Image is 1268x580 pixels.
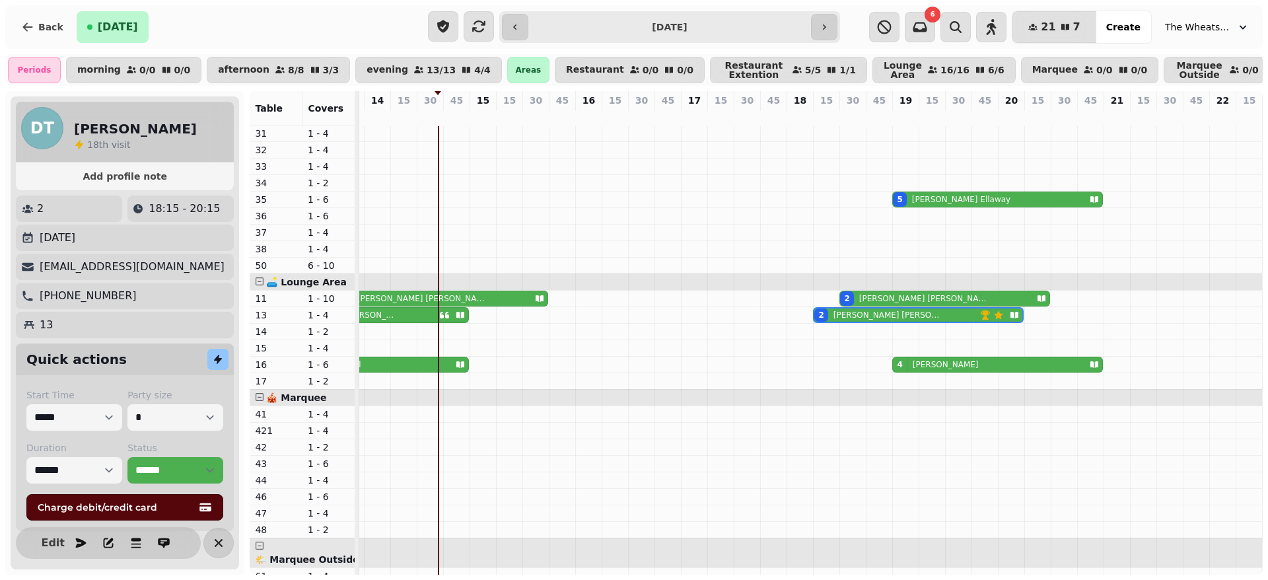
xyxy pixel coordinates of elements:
[884,61,922,79] p: Lounge Area
[530,94,542,107] p: 30
[255,292,297,305] p: 11
[308,375,350,388] p: 1 - 2
[530,110,541,123] p: 0
[255,490,297,503] p: 46
[87,139,99,150] span: 18
[207,57,350,83] button: afternoon8/83/3
[139,65,156,75] p: 0 / 0
[1032,94,1044,107] p: 15
[26,388,122,402] label: Start Time
[255,507,297,520] p: 47
[37,201,44,217] p: 2
[40,288,137,304] p: [PHONE_NUMBER]
[255,226,297,239] p: 37
[566,65,624,75] p: Restaurant
[98,22,138,32] span: [DATE]
[266,392,326,403] span: 🎪 Marquee
[308,507,350,520] p: 1 - 4
[308,209,350,223] p: 1 - 6
[38,503,196,512] span: Charge debit/credit card
[255,523,297,536] p: 48
[1138,110,1148,123] p: 0
[30,120,54,136] span: DT
[504,110,514,123] p: 0
[1059,110,1069,123] p: 0
[255,193,297,206] p: 35
[26,494,223,521] button: Charge debit/credit card
[127,388,223,402] label: Party size
[1190,94,1203,107] p: 45
[1244,110,1255,123] p: 0
[474,65,491,75] p: 4 / 4
[1058,94,1071,107] p: 30
[21,168,229,185] button: Add profile note
[218,65,269,75] p: afternoon
[507,57,549,83] div: Areas
[662,110,673,123] p: 0
[255,160,297,173] p: 33
[1084,94,1097,107] p: 45
[40,230,75,246] p: [DATE]
[635,94,648,107] p: 30
[308,103,343,114] span: Covers
[768,110,779,123] p: 0
[940,65,969,75] p: 16 / 16
[715,110,726,123] p: 0
[689,110,699,123] p: 0
[710,57,867,83] button: Restaurant Extention5/51/1
[308,242,350,256] p: 1 - 4
[66,57,201,83] button: morning0/00/0
[926,94,938,107] p: 15
[1217,110,1228,123] p: 0
[900,110,911,123] p: 9
[308,408,350,421] p: 1 - 4
[26,350,127,369] h2: Quick actions
[74,120,197,138] h2: [PERSON_NAME]
[255,127,297,140] p: 31
[794,110,805,123] p: 0
[255,375,297,388] p: 17
[372,110,382,123] p: 0
[451,110,462,123] p: 0
[8,57,61,83] div: Periods
[255,176,297,190] p: 34
[1085,110,1096,123] p: 0
[255,554,359,565] span: 🌤️ Marquee Outside
[255,342,297,355] p: 15
[1164,110,1175,123] p: 0
[847,110,858,123] p: 2
[1111,94,1123,107] p: 21
[688,94,701,107] p: 17
[1191,110,1201,123] p: 0
[38,22,63,32] span: Back
[988,65,1004,75] p: 6 / 6
[308,424,350,437] p: 1 - 4
[255,143,297,157] p: 32
[1175,61,1224,79] p: Marquee Outside
[1005,94,1018,107] p: 20
[127,441,223,454] label: Status
[45,538,61,548] span: Edit
[677,65,693,75] p: 0 / 0
[503,94,516,107] p: 15
[847,94,859,107] p: 30
[662,94,674,107] p: 45
[367,65,408,75] p: evening
[288,65,304,75] p: 8 / 8
[308,226,350,239] p: 1 - 4
[721,61,787,79] p: Restaurant Extention
[913,359,979,370] p: [PERSON_NAME]
[425,110,435,123] p: 0
[1164,94,1176,107] p: 30
[643,65,659,75] p: 0 / 0
[912,194,1010,205] p: [PERSON_NAME] Ellaway
[255,242,297,256] p: 38
[355,57,502,83] button: evening13/134/4
[308,490,350,503] p: 1 - 6
[40,317,53,333] p: 13
[255,209,297,223] p: 36
[1106,22,1141,32] span: Create
[255,441,297,454] p: 42
[821,110,831,123] p: 2
[794,94,806,107] p: 18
